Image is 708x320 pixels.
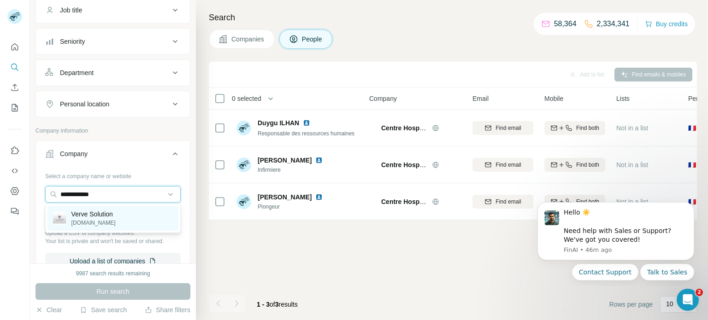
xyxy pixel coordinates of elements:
div: Seniority [60,37,85,46]
p: 58,364 [554,18,577,29]
div: Company [60,149,88,158]
button: Share filters [145,305,190,314]
img: LinkedIn logo [315,193,323,201]
img: LinkedIn logo [315,157,323,164]
p: [DOMAIN_NAME] [71,219,116,227]
button: Company [36,143,190,169]
span: Find email [496,198,521,206]
span: 0 selected [232,94,261,103]
span: Responsable des ressources humaines [258,130,354,137]
p: 2,334,341 [597,18,630,29]
span: 🇫🇷 [688,123,696,133]
button: Dashboard [7,183,22,199]
img: LinkedIn logo [303,119,310,127]
span: [PERSON_NAME] [258,156,312,165]
div: Job title [60,6,82,15]
button: Seniority [36,30,190,52]
span: Not in a list [616,124,648,132]
span: Duygu ILHAN [258,118,299,128]
span: Mobile [544,94,563,103]
span: 2 [696,289,703,296]
button: Feedback [7,203,22,220]
button: Buy credits [645,17,688,30]
span: Find email [496,124,521,132]
button: Enrich CSV [7,79,22,96]
span: Centre Hospitalier [PERSON_NAME] [381,124,493,132]
p: Company information [35,127,190,135]
p: Your list is private and won't be saved or shared. [45,237,181,245]
button: Find email [472,158,533,172]
button: Find both [544,158,605,172]
span: Centre Hospitalier [PERSON_NAME] [381,161,493,169]
span: Infirmiere [258,166,326,174]
button: Find email [472,195,533,209]
span: 3 [275,301,279,308]
span: Not in a list [616,161,648,169]
span: 1 - 3 [257,301,270,308]
iframe: Intercom live chat [677,289,699,311]
span: Lists [616,94,630,103]
img: Verve Solution [53,212,66,225]
img: Avatar [236,157,251,172]
span: 🇫🇷 [688,160,696,169]
div: 9987 search results remaining [76,269,150,278]
span: Companies [231,35,265,44]
button: Find email [472,121,533,135]
img: Logo of Centre Hospitalier Paul Nappez [369,161,377,168]
button: Find both [544,121,605,135]
img: Logo of Centre Hospitalier Paul Nappez [369,198,377,204]
span: Plongeur [258,203,326,211]
span: People [302,35,323,44]
span: Email [472,94,489,103]
span: results [257,301,298,308]
span: Find both [576,161,599,169]
button: Search [7,59,22,76]
button: Personal location [36,93,190,115]
button: Save search [80,305,127,314]
img: Avatar [236,121,251,135]
p: 10 [666,299,673,308]
div: Personal location [60,99,109,109]
span: Rows per page [609,300,653,309]
iframe: Intercom notifications message [524,194,708,286]
button: Quick start [7,39,22,55]
span: Centre Hospitalier [PERSON_NAME] [381,198,493,205]
button: Use Surfe on LinkedIn [7,142,22,159]
div: Department [60,68,94,77]
span: of [270,301,275,308]
span: Company [369,94,397,103]
h4: Search [209,11,697,24]
button: My lists [7,99,22,116]
button: Clear [35,305,62,314]
span: Find both [576,124,599,132]
img: Logo of Centre Hospitalier Paul Nappez [369,124,377,131]
button: Department [36,62,190,84]
img: Avatar [236,194,251,209]
p: Verve Solution [71,209,116,219]
span: Find email [496,161,521,169]
span: [PERSON_NAME] [258,192,312,202]
button: Use Surfe API [7,163,22,179]
p: Upload a CSV of company websites. [45,229,181,237]
div: Select a company name or website [45,169,181,180]
button: Upload a list of companies [45,253,181,269]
